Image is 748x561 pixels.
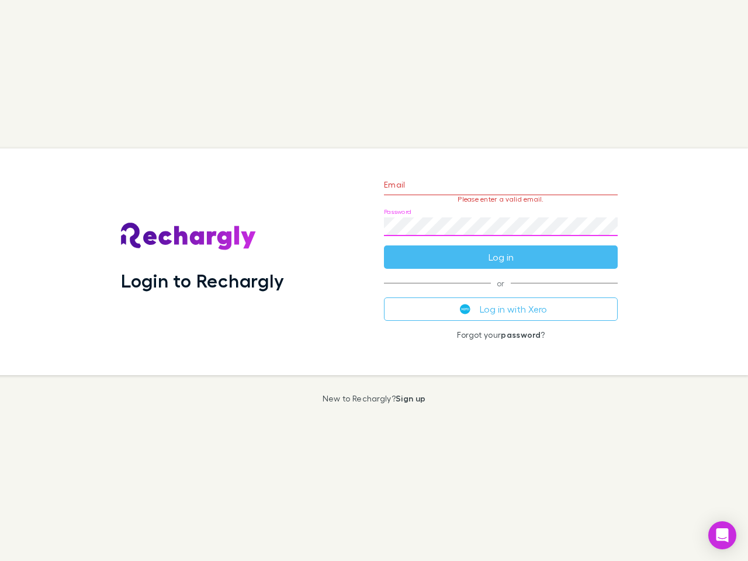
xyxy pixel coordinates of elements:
[121,223,257,251] img: Rechargly's Logo
[384,245,618,269] button: Log in
[384,207,411,216] label: Password
[396,393,425,403] a: Sign up
[384,195,618,203] p: Please enter a valid email.
[384,330,618,340] p: Forgot your ?
[460,304,470,314] img: Xero's logo
[323,394,426,403] p: New to Rechargly?
[708,521,736,549] div: Open Intercom Messenger
[501,330,541,340] a: password
[121,269,284,292] h1: Login to Rechargly
[384,297,618,321] button: Log in with Xero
